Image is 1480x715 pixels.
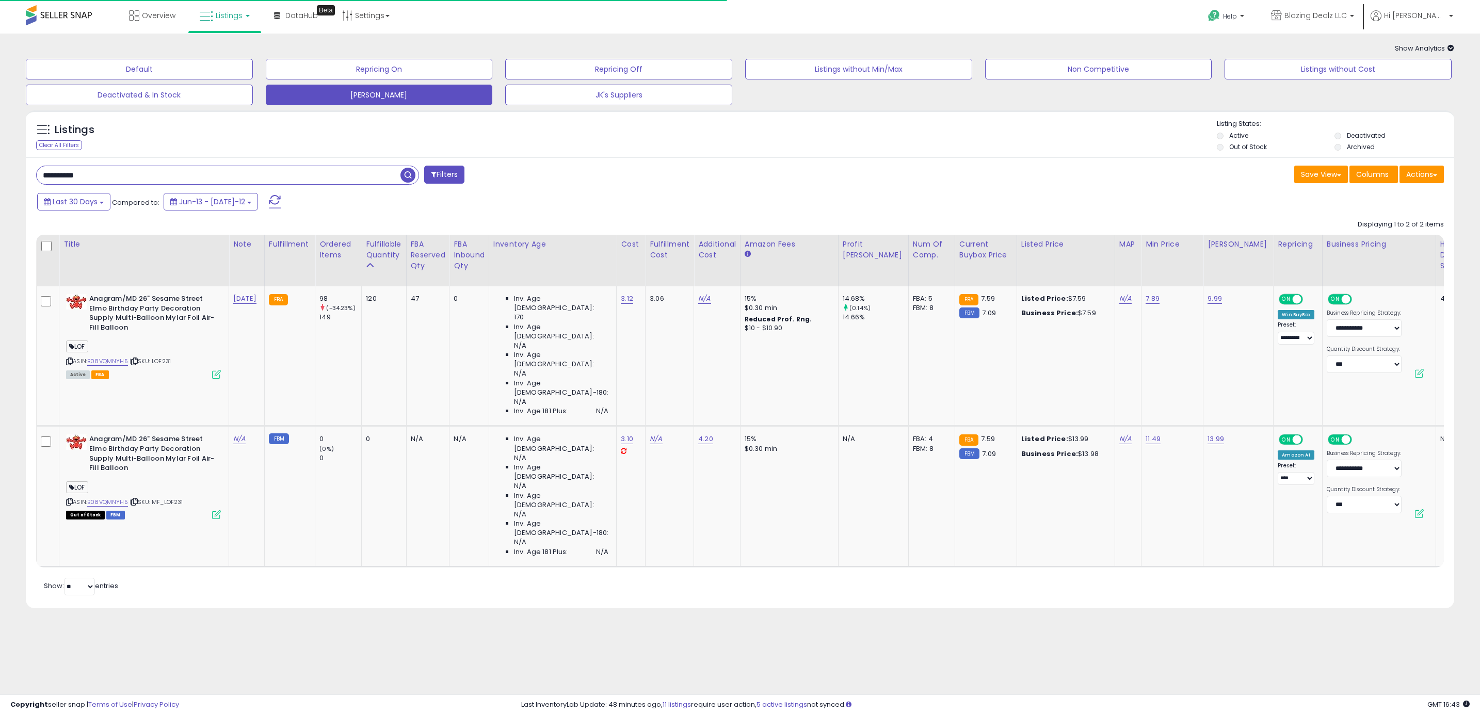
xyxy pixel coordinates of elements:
div: FBM: 8 [913,444,947,453]
span: Inv. Age [DEMOGRAPHIC_DATA]: [514,350,608,369]
small: FBM [959,448,979,459]
b: Anagram/MD 26" Sesame Street Elmo Birthday Party Decoration Supply Multi-Balloon Mylar Foil Air-F... [89,294,215,335]
div: Inventory Age [493,239,612,250]
div: 3.06 [650,294,686,303]
span: Inv. Age [DEMOGRAPHIC_DATA]: [514,322,608,341]
button: Repricing On [266,59,493,79]
i: Get Help [1208,9,1220,22]
button: Filters [424,166,464,184]
a: 3.12 [621,294,633,304]
span: N/A [514,369,526,378]
label: Out of Stock [1229,142,1267,151]
button: Last 30 Days [37,193,110,210]
small: (0%) [319,445,334,453]
div: Title [63,239,224,250]
div: 15% [745,434,830,444]
a: N/A [1119,434,1132,444]
span: Inv. Age [DEMOGRAPHIC_DATA]: [514,434,608,453]
a: 7.89 [1146,294,1160,304]
span: ON [1329,435,1342,444]
span: Inv. Age [DEMOGRAPHIC_DATA]: [514,491,608,510]
div: Listed Price [1021,239,1111,250]
a: N/A [1119,294,1132,304]
button: Actions [1399,166,1444,183]
b: Business Price: [1021,308,1078,318]
span: N/A [514,341,526,350]
div: Clear All Filters [36,140,82,150]
img: 41CqlKLqGmL._SL40_.jpg [66,434,87,450]
span: All listings that are currently out of stock and unavailable for purchase on Amazon [66,511,105,519]
span: Show Analytics [1395,43,1454,53]
button: Repricing Off [505,59,732,79]
div: Preset: [1278,321,1314,345]
label: Archived [1347,142,1375,151]
label: Business Repricing Strategy: [1327,450,1402,457]
span: Columns [1356,169,1389,180]
button: Columns [1349,166,1398,183]
a: 4.20 [698,434,713,444]
div: Tooltip anchor [317,5,335,15]
label: Quantity Discount Strategy: [1327,486,1402,493]
span: Inv. Age [DEMOGRAPHIC_DATA]-180: [514,519,608,538]
span: OFF [1350,295,1367,304]
span: Inv. Age 181 Plus: [514,407,568,416]
span: Overview [142,10,175,21]
div: 0 [366,434,398,444]
button: Listings without Cost [1225,59,1452,79]
small: FBA [959,434,978,446]
div: 149 [319,313,361,322]
b: Reduced Prof. Rng. [745,315,812,323]
div: Win BuyBox [1278,310,1314,319]
b: Anagram/MD 26" Sesame Street Elmo Birthday Party Decoration Supply Multi-Balloon Mylar Foil Air-F... [89,434,215,475]
span: OFF [1350,435,1367,444]
div: Current Buybox Price [959,239,1012,261]
span: N/A [514,397,526,407]
label: Active [1229,131,1248,140]
span: ON [1329,295,1342,304]
span: LOF [66,340,88,352]
div: 0 [319,434,361,444]
span: Compared to: [112,198,159,207]
span: Inv. Age [DEMOGRAPHIC_DATA]: [514,294,608,313]
span: Blazing Dealz LLC [1284,10,1347,21]
div: Cost [621,239,641,250]
span: 170 [514,313,524,322]
div: FBA Reserved Qty [411,239,445,271]
span: N/A [514,481,526,491]
small: (0.14%) [849,304,871,312]
span: FBA [91,370,109,379]
div: Displaying 1 to 2 of 2 items [1358,220,1444,230]
b: Listed Price: [1021,294,1068,303]
span: ON [1280,295,1293,304]
div: Note [233,239,260,250]
button: Deactivated & In Stock [26,85,253,105]
span: 7.59 [981,434,995,444]
div: 47.10 [1440,294,1474,303]
span: All listings currently available for purchase on Amazon [66,370,90,379]
b: Listed Price: [1021,434,1068,444]
a: N/A [650,434,662,444]
div: N/A [411,434,442,444]
span: N/A [514,453,526,463]
div: FBA inbound Qty [454,239,485,271]
a: N/A [698,294,711,304]
b: Business Price: [1021,449,1078,459]
label: Deactivated [1347,131,1386,140]
div: 98 [319,294,361,303]
div: FBA: 5 [913,294,947,303]
label: Quantity Discount Strategy: [1327,346,1402,353]
span: Listings [216,10,243,21]
div: MAP [1119,239,1137,250]
label: Business Repricing Strategy: [1327,310,1402,317]
div: 0 [454,294,481,303]
div: FBA: 4 [913,434,947,444]
span: Jun-13 - [DATE]-12 [179,197,245,207]
div: Fulfillable Quantity [366,239,401,261]
div: Preset: [1278,462,1314,485]
div: 47 [411,294,442,303]
span: N/A [514,538,526,547]
a: 13.99 [1208,434,1224,444]
span: OFF [1301,295,1318,304]
span: Inv. Age 181 Plus: [514,547,568,557]
div: $10 - $10.90 [745,324,830,333]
